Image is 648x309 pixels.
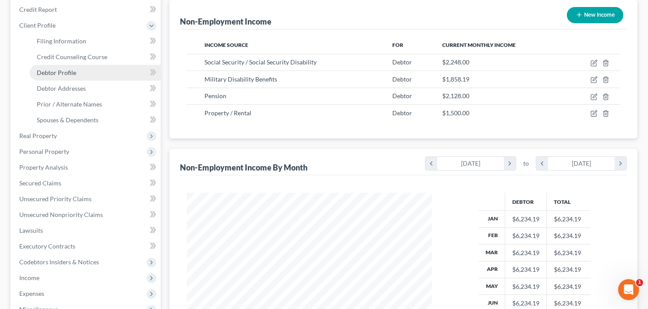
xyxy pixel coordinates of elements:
[19,227,43,234] span: Lawsuits
[19,242,75,250] span: Executory Contracts
[479,261,505,278] th: Apr
[30,96,161,112] a: Prior / Alternate Names
[12,207,161,223] a: Unsecured Nonpriority Claims
[19,258,99,266] span: Codebtors Insiders & Notices
[512,231,539,240] div: $6,234.19
[392,75,412,83] span: Debtor
[442,42,516,48] span: Current Monthly Income
[512,215,539,224] div: $6,234.19
[505,193,546,210] th: Debtor
[12,191,161,207] a: Unsecured Priority Claims
[479,245,505,261] th: Mar
[546,227,591,244] td: $6,234.19
[392,109,412,117] span: Debtor
[546,193,591,210] th: Total
[546,261,591,278] td: $6,234.19
[618,279,639,300] iframe: Intercom live chat
[12,238,161,254] a: Executory Contracts
[37,53,107,60] span: Credit Counseling Course
[512,282,539,291] div: $6,234.19
[19,211,103,218] span: Unsecured Nonpriority Claims
[180,162,307,173] div: Non-Employment Income By Month
[12,175,161,191] a: Secured Claims
[442,92,469,99] span: $2,128.00
[19,195,92,202] span: Unsecured Priority Claims
[37,100,102,108] span: Prior / Alternate Names
[392,92,412,99] span: Debtor
[37,116,99,124] span: Spouses & Dependents
[479,278,505,295] th: May
[636,279,643,286] span: 1
[30,49,161,65] a: Credit Counseling Course
[30,81,161,96] a: Debtor Addresses
[30,33,161,49] a: Filing Information
[479,227,505,244] th: Feb
[442,75,469,83] span: $1,858.19
[204,92,226,99] span: Pension
[437,157,504,170] div: [DATE]
[30,112,161,128] a: Spouses & Dependents
[536,157,548,170] i: chevron_left
[19,274,39,281] span: Income
[37,85,86,92] span: Debtor Addresses
[19,290,44,297] span: Expenses
[504,157,516,170] i: chevron_right
[204,58,317,66] span: Social Security / Social Security Disability
[204,75,277,83] span: Military Disability Benefits
[19,132,57,139] span: Real Property
[30,65,161,81] a: Debtor Profile
[37,37,86,45] span: Filing Information
[615,157,627,170] i: chevron_right
[19,6,57,13] span: Credit Report
[12,160,161,175] a: Property Analysis
[204,109,251,117] span: Property / Rental
[442,109,469,117] span: $1,500.00
[392,42,403,48] span: For
[19,179,61,187] span: Secured Claims
[12,2,161,18] a: Credit Report
[37,69,76,76] span: Debtor Profile
[567,7,623,23] button: New Income
[12,223,161,238] a: Lawsuits
[512,265,539,274] div: $6,234.19
[180,16,271,27] div: Non-Employment Income
[546,211,591,227] td: $6,234.19
[19,21,56,29] span: Client Profile
[512,249,539,257] div: $6,234.19
[204,42,248,48] span: Income Source
[442,58,469,66] span: $2,248.00
[546,278,591,295] td: $6,234.19
[426,157,437,170] i: chevron_left
[548,157,615,170] div: [DATE]
[523,159,529,168] span: to
[479,211,505,227] th: Jan
[392,58,412,66] span: Debtor
[546,245,591,261] td: $6,234.19
[19,148,69,155] span: Personal Property
[19,163,68,171] span: Property Analysis
[512,299,539,308] div: $6,234.19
